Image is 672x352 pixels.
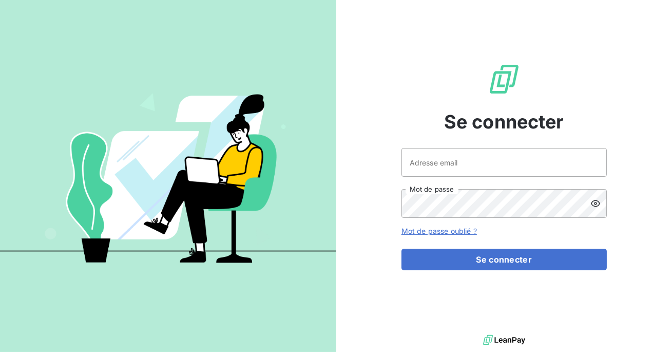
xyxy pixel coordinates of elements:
[444,108,564,136] span: Se connecter
[488,63,521,96] img: Logo LeanPay
[401,148,607,177] input: placeholder
[483,332,525,348] img: logo
[401,227,477,235] a: Mot de passe oublié ?
[401,249,607,270] button: Se connecter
